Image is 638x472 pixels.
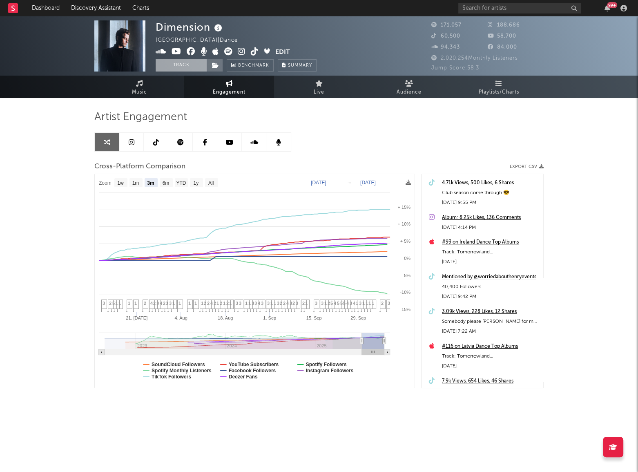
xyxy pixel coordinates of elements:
span: 4 [346,301,349,306]
span: Jump Score: 58.3 [431,65,479,71]
div: [DATE] [442,257,539,267]
text: SoundCloud Followers [152,362,205,367]
span: 1 [118,301,121,306]
span: 2 [109,301,112,306]
span: 1 [201,301,203,306]
span: 1 [223,301,225,306]
div: #116 on Latvia Dance Top Albums [442,342,539,351]
text: 1m [132,180,139,186]
text: YTD [176,180,186,186]
div: [DATE] 9:55 PM [442,198,539,208]
div: [DATE] 4:14 PM [442,223,539,233]
span: 3 [296,301,298,306]
span: 4 [150,301,153,306]
a: Audience [364,76,454,98]
div: [DATE] 7:22 AM [442,327,539,336]
div: Somebody please [PERSON_NAME] for me 😂 #ontour#dj#cigcount [442,317,539,327]
button: 99+ [605,5,610,11]
span: 1 [356,301,358,306]
span: 1 [270,301,273,306]
text: 18. Aug [218,315,233,320]
div: [DATE] 9:42 PM [442,292,539,302]
text: + 15% [398,205,411,210]
button: Export CSV [510,164,544,169]
text: 1y [194,180,199,186]
div: 3.09k Views, 228 Likes, 12 Shares [442,307,539,317]
span: 2 [153,301,156,306]
text: + 5% [400,239,411,244]
span: 1 [178,301,181,306]
text: All [208,180,214,186]
span: 1 [362,301,365,306]
span: 2,020,254 Monthly Listeners [431,56,518,61]
text: -10% [400,290,410,295]
text: Facebook Followers [229,368,276,374]
span: 3 [388,301,390,306]
a: 7.9k Views, 654 Likes, 46 Shares [442,376,539,386]
span: 1 [134,301,137,306]
span: 1 [324,301,327,306]
text: 1. Sep [263,315,276,320]
button: Edit [275,47,290,58]
span: 3 [252,301,254,306]
a: Mentioned by @worriedabouthenryevents [442,272,539,282]
span: Playlists/Charts [479,87,519,97]
a: 4.71k Views, 500 Likes, 6 Shares [442,178,539,188]
div: 99 + [607,2,617,8]
span: 1 [245,301,248,306]
span: 58,700 [488,34,516,39]
a: Playlists/Charts [454,76,544,98]
span: 94,343 [431,45,460,50]
span: Music [132,87,147,97]
text: 0% [404,256,410,261]
span: 1 [372,301,374,306]
span: 4 [160,301,162,306]
text: + 10% [398,221,411,226]
span: 2 [283,301,286,306]
span: 2 [144,301,146,306]
span: 2 [214,301,216,306]
span: 60,500 [431,34,460,39]
span: Cross-Platform Comparison [94,162,185,172]
a: Album: 8.25k Likes, 136 Comments [442,213,539,223]
span: 5 [340,301,343,306]
span: 5 [343,301,346,306]
span: 84,000 [488,45,517,50]
div: [GEOGRAPHIC_DATA] | Dance [156,36,247,45]
text: 4. Aug [175,315,187,320]
span: 3 [236,301,238,306]
span: 5 [112,301,115,306]
span: 4 [258,301,260,306]
span: 3 [169,301,172,306]
text: Deezer Fans [229,374,258,380]
text: Instagram Followers [306,368,354,374]
span: 2 [226,301,229,306]
input: Search for artists [458,3,581,13]
div: #93 on Ireland Dance Top Albums [442,237,539,247]
span: Engagement [213,87,245,97]
text: 1w [117,180,124,186]
span: 2 [280,301,282,306]
span: 1 [366,301,368,306]
text: Spotify Followers [306,362,347,367]
text: → [347,180,352,186]
span: 4 [334,301,336,306]
span: 1 [229,301,232,306]
span: 4 [210,301,213,306]
text: -15% [400,307,410,312]
text: 29. Sep [350,315,366,320]
text: 21. [DATE] [126,315,147,320]
div: Track: Tomorrowland [GEOGRAPHIC_DATA] 2025: Dimension at The [GEOGRAPHIC_DATA], Weekend 2 (DJ Mix) [442,247,539,257]
div: Track: Tomorrowland [GEOGRAPHIC_DATA] 2025: Dimension at The [GEOGRAPHIC_DATA], Weekend 2 (DJ Mix) [442,351,539,361]
span: Live [314,87,324,97]
span: 2 [204,301,206,306]
span: 1 [274,301,276,306]
span: 3 [156,301,159,306]
text: [DATE] [311,180,326,186]
span: 3 [359,301,361,306]
span: 1 [194,301,197,306]
div: Can confirm Boston was ready for the Standstorm🌪 #electronicmusic #ontour#dnb [442,386,539,396]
